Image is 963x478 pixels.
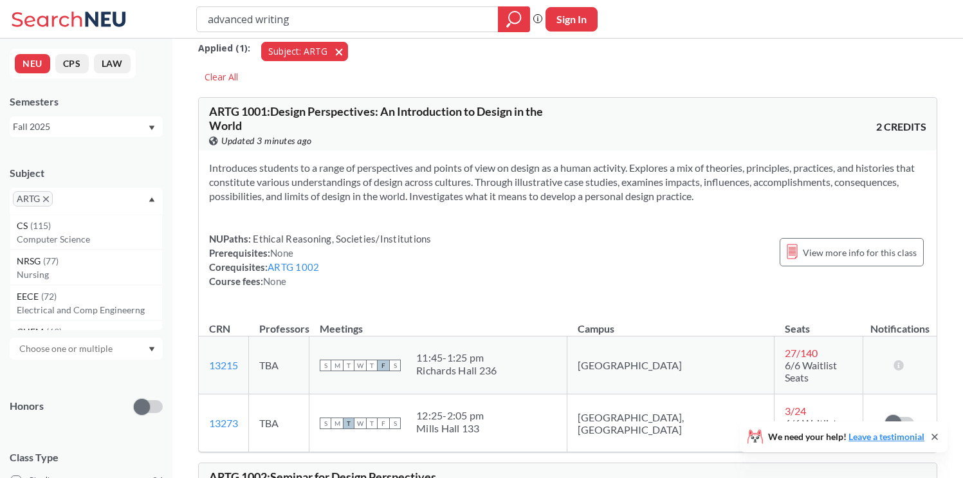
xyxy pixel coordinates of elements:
div: Subject [10,166,163,180]
span: 2 CREDITS [876,120,926,134]
div: Fall 2025 [13,120,147,134]
span: T [366,360,378,371]
p: Electrical and Comp Engineerng [17,304,162,317]
td: [GEOGRAPHIC_DATA], [GEOGRAPHIC_DATA] [567,394,775,452]
span: S [389,418,401,429]
span: 6/6 Waitlist Seats [785,417,837,441]
p: Computer Science [17,233,162,246]
span: Class Type [10,450,163,464]
span: Subject: ARTG [268,45,327,57]
svg: Dropdown arrow [149,125,155,131]
svg: Dropdown arrow [149,347,155,352]
td: TBA [249,394,309,452]
span: NRSG [17,254,43,268]
span: ARTGX to remove pill [13,191,53,207]
svg: Dropdown arrow [149,197,155,202]
span: ARTG 1001 : Design Perspectives: An Introduction to Design in the World [209,104,543,133]
span: 27 / 140 [785,347,818,359]
span: W [354,418,366,429]
button: Subject: ARTG [261,42,348,61]
span: T [343,418,354,429]
span: EECE [17,290,41,304]
span: 3 / 24 [785,405,806,417]
span: M [331,418,343,429]
span: Ethical Reasoning, Societies/Institutions [251,233,432,244]
span: S [389,360,401,371]
td: TBA [249,336,309,394]
span: CS [17,219,30,233]
span: ( 77 ) [43,255,59,266]
div: 11:45 - 1:25 pm [416,351,497,364]
input: Choose one or multiple [13,341,121,356]
svg: magnifying glass [506,10,522,28]
a: 13215 [209,359,238,371]
div: Richards Hall 236 [416,364,497,377]
span: T [343,360,354,371]
th: Campus [567,309,775,336]
div: NUPaths: Prerequisites: Corequisites: Course fees: [209,232,432,288]
span: F [378,418,389,429]
div: CRN [209,322,230,336]
th: Seats [775,309,863,336]
div: ARTGX to remove pillDropdown arrowCS(115)Computer ScienceNRSG(77)NursingEECE(72)Electrical and Co... [10,188,163,214]
span: None [263,275,286,287]
svg: X to remove pill [43,196,49,202]
span: S [320,360,331,371]
span: ( 69 ) [46,326,62,337]
button: CPS [55,54,89,73]
th: Professors [249,309,309,336]
span: We need your help! [768,432,924,441]
a: ARTG 1002 [268,261,319,273]
div: magnifying glass [498,6,530,32]
div: Mills Hall 133 [416,422,484,435]
div: 12:25 - 2:05 pm [416,409,484,422]
th: Notifications [863,309,937,336]
span: F [378,360,389,371]
span: View more info for this class [803,244,917,261]
span: T [366,418,378,429]
div: Semesters [10,95,163,109]
span: 6/6 Waitlist Seats [785,359,837,383]
a: 13273 [209,417,238,429]
span: None [270,247,293,259]
span: W [354,360,366,371]
span: ( 72 ) [41,291,57,302]
a: Leave a testimonial [848,431,924,442]
span: CHEM [17,325,46,339]
span: Updated 3 minutes ago [221,134,312,148]
span: ( 115 ) [30,220,51,231]
div: Dropdown arrow [10,338,163,360]
section: Introduces students to a range of perspectives and points of view on design as a human activity. ... [209,161,926,203]
button: Sign In [546,7,598,32]
input: Class, professor, course number, "phrase" [206,8,489,30]
div: Fall 2025Dropdown arrow [10,116,163,137]
span: S [320,418,331,429]
p: Nursing [17,268,162,281]
span: M [331,360,343,371]
div: Clear All [198,68,244,87]
button: LAW [94,54,131,73]
th: Meetings [309,309,567,336]
td: [GEOGRAPHIC_DATA] [567,336,775,394]
p: Honors [10,399,44,414]
button: NEU [15,54,50,73]
span: Applied ( 1 ): [198,41,250,55]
